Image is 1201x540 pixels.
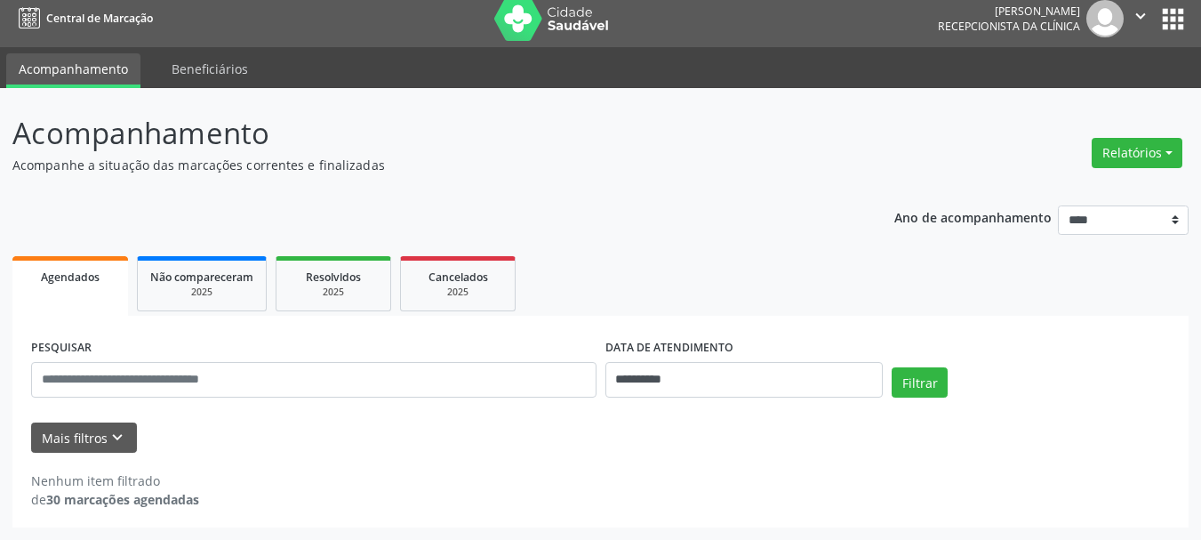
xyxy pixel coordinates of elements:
i: keyboard_arrow_down [108,428,127,447]
span: Não compareceram [150,270,253,285]
a: Beneficiários [159,53,260,85]
div: 2025 [413,286,502,299]
a: Acompanhamento [6,53,140,88]
div: Nenhum item filtrado [31,471,199,490]
span: Resolvidos [306,270,361,285]
p: Acompanhe a situação das marcações correntes e finalizadas [12,156,836,174]
div: 2025 [150,286,253,299]
span: Central de Marcação [46,11,153,26]
span: Recepcionista da clínica [938,19,1080,34]
div: [PERSON_NAME] [938,4,1080,19]
span: Cancelados [428,270,488,285]
label: DATA DE ATENDIMENTO [605,334,733,362]
button: Mais filtroskeyboard_arrow_down [31,423,137,454]
i:  [1131,6,1150,26]
label: PESQUISAR [31,334,92,362]
a: Central de Marcação [12,4,153,33]
div: de [31,490,199,509]
p: Acompanhamento [12,111,836,156]
button: Filtrar [892,367,948,398]
span: Agendados [41,270,100,285]
div: 2025 [289,286,378,299]
button: Relatórios [1092,138,1182,168]
button: apps [1157,4,1189,35]
p: Ano de acompanhamento [894,206,1052,228]
strong: 30 marcações agendadas [46,491,199,508]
